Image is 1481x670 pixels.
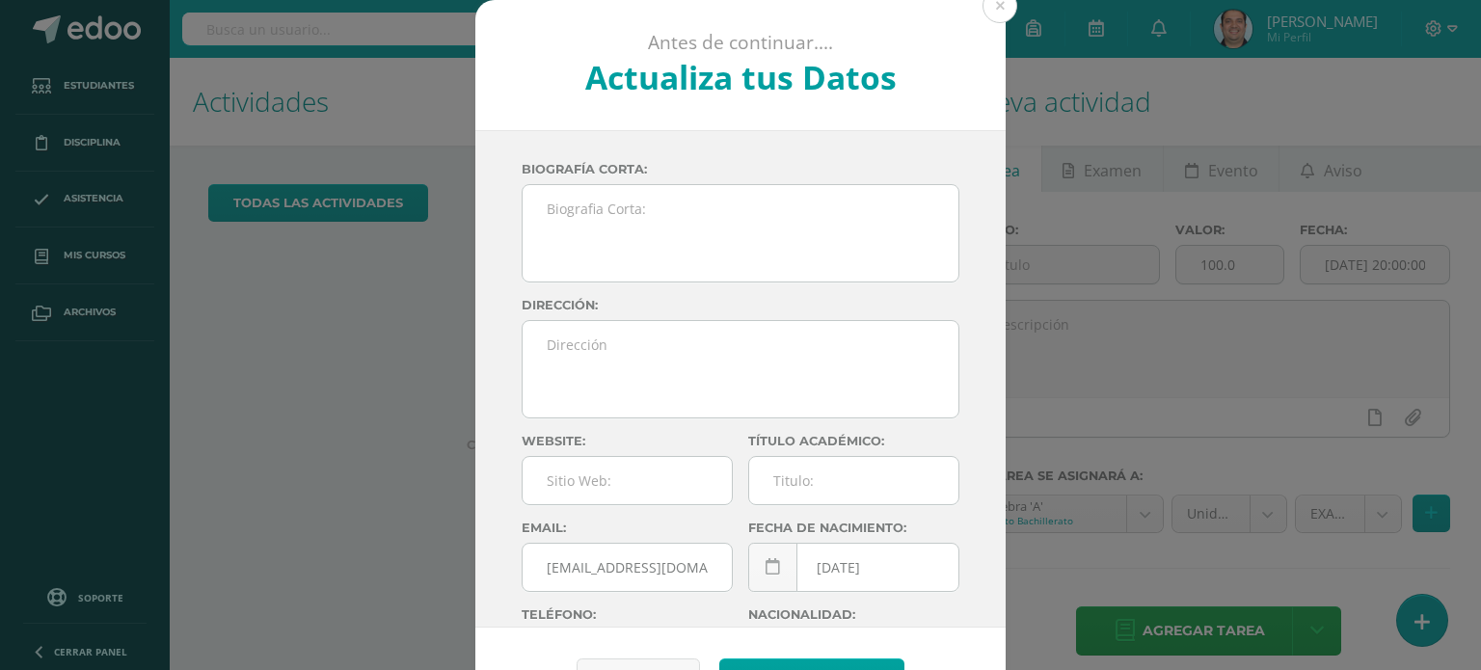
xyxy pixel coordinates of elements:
label: Dirección: [522,298,959,312]
label: Nacionalidad: [748,607,959,622]
h2: Actualiza tus Datos [527,55,955,99]
label: Website: [522,434,733,448]
input: Fecha de Nacimiento: [749,544,958,591]
label: Título académico: [748,434,959,448]
input: Correo Electronico: [523,544,732,591]
label: Email: [522,521,733,535]
input: Titulo: [749,457,958,504]
input: Sitio Web: [523,457,732,504]
label: Teléfono: [522,607,733,622]
label: Fecha de nacimiento: [748,521,959,535]
p: Antes de continuar.... [527,31,955,55]
label: Biografía corta: [522,162,959,176]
